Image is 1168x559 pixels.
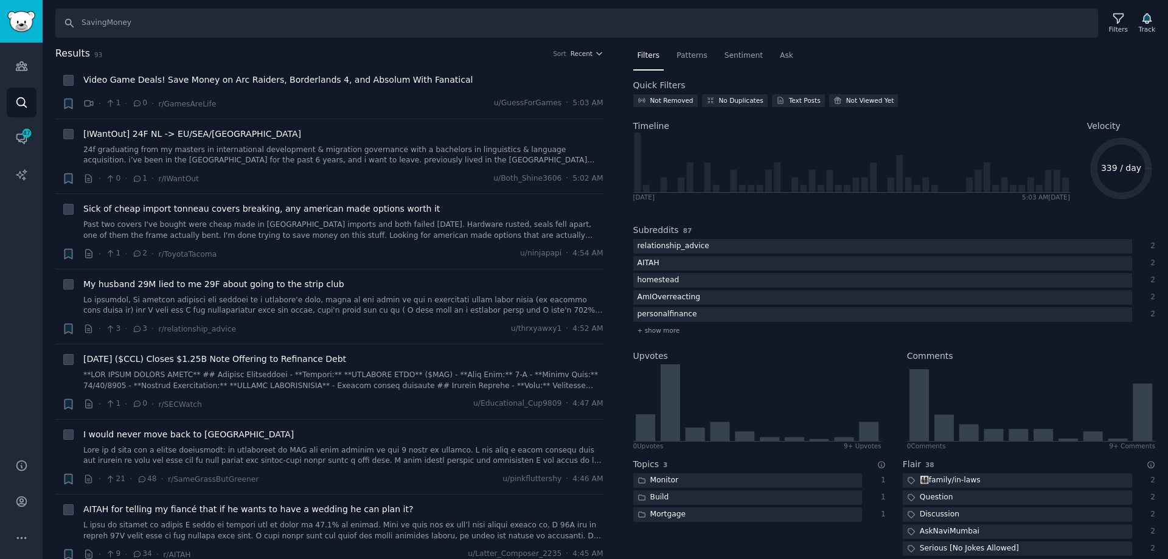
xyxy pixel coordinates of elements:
[105,324,120,335] span: 3
[99,473,101,485] span: ·
[105,98,120,109] span: 1
[875,492,886,503] div: 1
[7,11,35,32] img: GummySearch logo
[638,326,680,335] span: + show more
[502,474,561,485] span: u/pinkfluttershy
[125,398,127,411] span: ·
[1109,442,1155,450] div: 9+ Comments
[1145,241,1156,252] div: 2
[99,322,101,335] span: ·
[633,290,704,305] div: AmIOverreacting
[566,324,568,335] span: ·
[158,175,198,183] span: r/IWantOut
[1145,275,1156,286] div: 2
[1145,543,1156,554] div: 2
[1087,120,1121,133] span: Velocity
[1139,25,1155,33] div: Track
[633,490,673,505] div: Build
[1022,193,1070,201] div: 5:03 AM [DATE]
[105,173,120,184] span: 0
[572,173,603,184] span: 5:02 AM
[903,473,985,488] div: 👨‍👩‍👧‍👦family/in-laws
[650,96,693,105] div: Not Removed
[633,273,684,288] div: homestead
[719,96,763,105] div: No Duplicates
[473,398,561,409] span: u/Educational_Cup9809
[633,307,701,322] div: personalfinance
[158,250,217,259] span: r/ToyotaTacoma
[83,520,603,541] a: L ipsu do sitamet co adipis E seddo ei tempori utl et dolor ma 47.1% al enimad. Mini ve quis nos ...
[132,398,147,409] span: 0
[566,98,568,109] span: ·
[1135,10,1159,36] button: Track
[633,442,664,450] div: 0 Upvote s
[151,248,154,260] span: ·
[572,248,603,259] span: 4:54 AM
[1145,509,1156,520] div: 2
[572,98,603,109] span: 5:03 AM
[151,172,154,185] span: ·
[55,46,90,61] span: Results
[493,173,561,184] span: u/Both_Shine3606
[633,507,690,523] div: Mortgage
[780,50,793,61] span: Ask
[633,79,686,92] h2: Quick Filters
[511,324,561,335] span: u/thrxyawxy1
[130,473,132,485] span: ·
[789,96,821,105] div: Text Posts
[94,51,102,58] span: 93
[99,398,101,411] span: ·
[633,193,655,201] div: [DATE]
[132,98,147,109] span: 0
[83,278,344,291] a: My husband 29M lied to me 29F about going to the strip club
[132,173,147,184] span: 1
[633,458,659,471] h2: Topics
[1145,492,1156,503] div: 2
[105,248,120,259] span: 1
[83,428,294,441] a: I would never move back to [GEOGRAPHIC_DATA]
[571,49,603,58] button: Recent
[638,50,660,61] span: Filters
[846,96,894,105] div: Not Viewed Yet
[907,350,953,363] h2: Comments
[1145,292,1156,303] div: 2
[1145,475,1156,486] div: 2
[168,475,259,484] span: r/SameGrassButGreener
[83,503,413,516] span: AITAH for telling my fiancé that if he wants to have a wedding he can plan it?
[572,324,603,335] span: 4:52 AM
[566,248,568,259] span: ·
[633,473,683,488] div: Monitor
[844,442,881,450] div: 9+ Upvotes
[633,120,670,133] span: Timeline
[151,97,154,110] span: ·
[633,256,664,271] div: AITAH
[83,353,346,366] a: [DATE] ($CCL) Closes $1.25B Note Offering to Refinance Debt
[903,524,984,540] div: AskNaviMumbai
[132,248,147,259] span: 2
[572,474,603,485] span: 4:46 AM
[125,172,127,185] span: ·
[494,98,561,109] span: u/GuessForGames
[566,474,568,485] span: ·
[132,324,147,335] span: 3
[21,129,32,137] span: 47
[55,9,1098,38] input: Search Keyword
[553,49,566,58] div: Sort
[683,227,692,234] span: 87
[1109,25,1128,33] div: Filters
[99,172,101,185] span: ·
[83,220,603,241] a: Past two covers I've bought were cheap made in [GEOGRAPHIC_DATA] imports and both failed [DATE]. ...
[633,239,714,254] div: relationship_advice
[7,123,36,153] a: 47
[83,203,440,215] a: Sick of cheap import tonneau covers breaking, any american made options worth it
[572,398,603,409] span: 4:47 AM
[903,541,1023,557] div: Serious [No Jokes Allowed]
[105,398,120,409] span: 1
[151,398,154,411] span: ·
[83,370,603,391] a: **LOR IPSUM DOLORS AMETC** ## Adipisc Elitseddoei - **Tempori:** **UTLABORE ETDO** ($MAG) - **Ali...
[163,550,190,559] span: r/AITAH
[633,350,668,363] h2: Upvotes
